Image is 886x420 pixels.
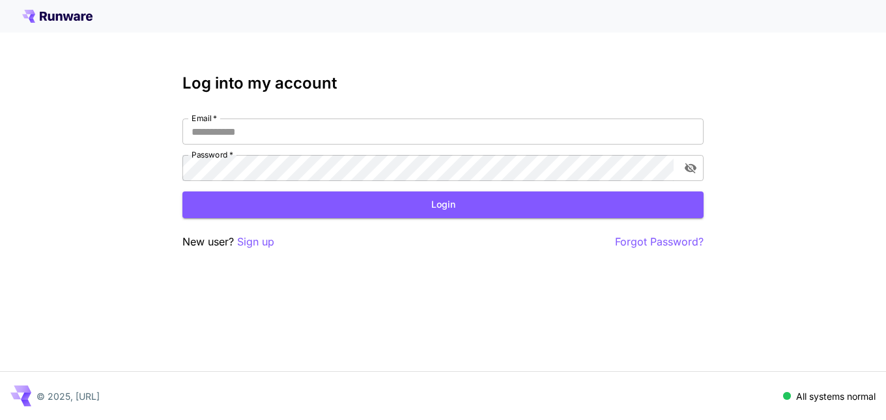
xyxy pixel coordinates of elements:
button: Forgot Password? [615,234,704,250]
button: Login [182,191,704,218]
button: toggle password visibility [679,156,702,180]
button: Sign up [237,234,274,250]
h3: Log into my account [182,74,704,92]
p: New user? [182,234,274,250]
label: Password [192,149,233,160]
label: Email [192,113,217,124]
p: All systems normal [796,389,876,403]
p: © 2025, [URL] [36,389,100,403]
